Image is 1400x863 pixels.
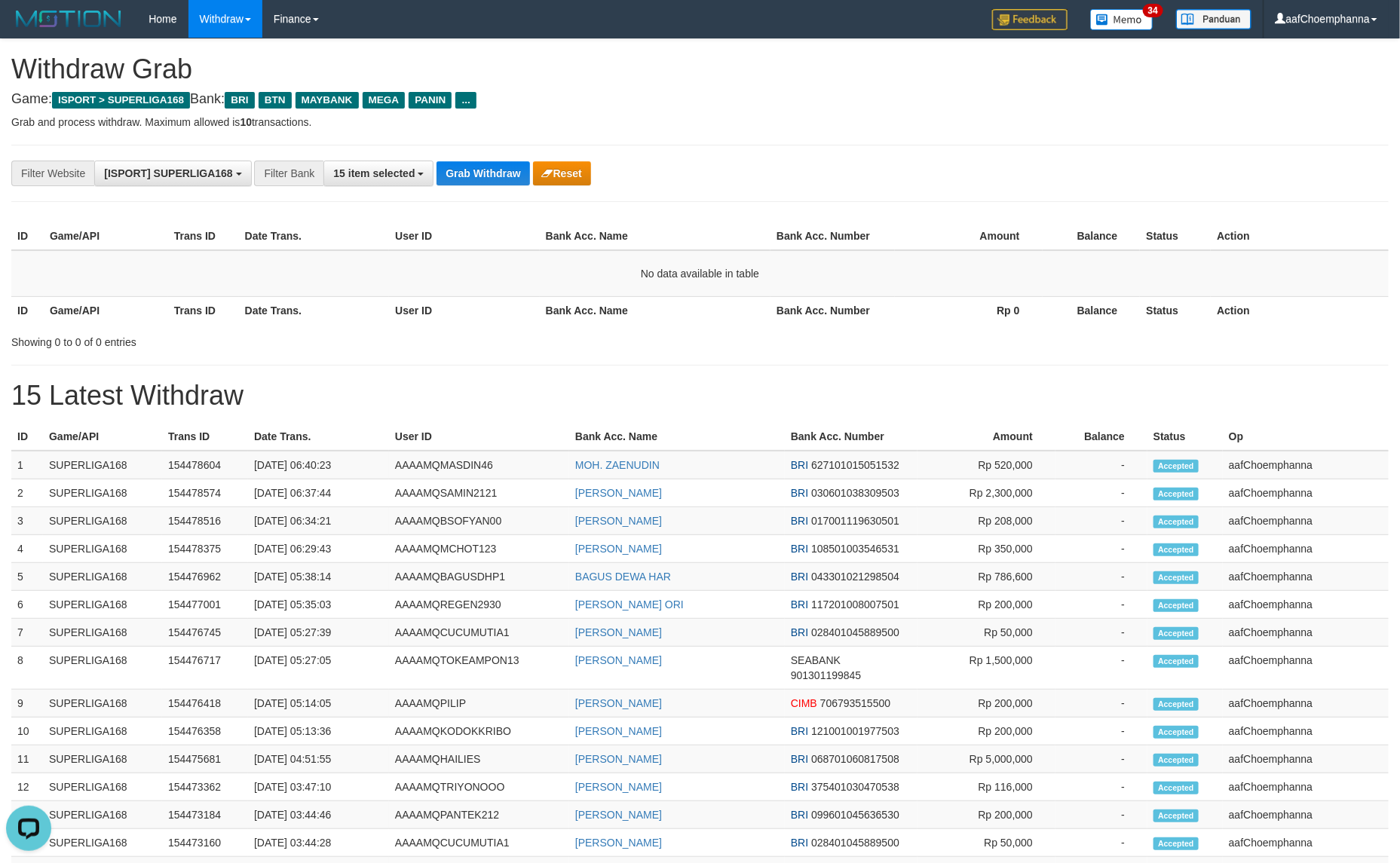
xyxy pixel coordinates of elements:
td: Rp 350,000 [918,535,1055,563]
span: Accepted [1153,543,1199,556]
th: Action [1211,222,1389,250]
td: 2 [11,479,43,507]
td: [DATE] 06:29:43 [248,535,389,563]
th: ID [11,222,44,250]
a: [PERSON_NAME] [575,543,662,555]
td: - [1055,647,1147,690]
img: MOTION_logo.png [11,8,126,30]
td: [DATE] 05:35:03 [248,591,389,619]
a: [PERSON_NAME] [575,837,662,849]
td: Rp 50,000 [918,619,1055,647]
span: Accepted [1153,837,1199,850]
th: Balance [1055,423,1147,451]
span: Copy 121001001977503 to clipboard [811,725,899,737]
span: Accepted [1153,488,1199,500]
th: Date Trans. [248,423,389,451]
span: BRI [791,753,808,765]
td: [DATE] 06:37:44 [248,479,389,507]
span: MAYBANK [296,92,359,109]
td: - [1055,801,1147,829]
td: 154475681 [162,745,248,773]
td: No data available in table [11,250,1389,297]
span: Copy 043301021298504 to clipboard [811,571,899,583]
td: 154478516 [162,507,248,535]
span: BRI [791,725,808,737]
td: 12 [11,773,43,801]
span: Accepted [1153,571,1199,584]
button: Grab Withdraw [437,161,529,185]
td: - [1055,479,1147,507]
th: Balance [1043,296,1141,324]
span: PANIN [409,92,452,109]
th: Bank Acc. Name [569,423,785,451]
td: SUPERLIGA168 [43,563,162,591]
span: Copy 030601038309503 to clipboard [811,487,899,499]
th: User ID [389,296,540,324]
span: Accepted [1153,627,1199,640]
button: 15 item selected [323,161,433,186]
td: 154476962 [162,563,248,591]
span: Copy 028401045889500 to clipboard [811,626,899,638]
td: [DATE] 05:38:14 [248,563,389,591]
span: 34 [1143,4,1163,17]
td: Rp 200,000 [918,718,1055,745]
h4: Game: Bank: [11,92,1389,107]
span: CIMB [791,697,817,709]
td: AAAAMQMASDIN46 [389,451,569,479]
th: Action [1211,296,1389,324]
td: aafChoemphanna [1223,507,1389,535]
td: 10 [11,718,43,745]
span: MEGA [363,92,406,109]
td: SUPERLIGA168 [43,451,162,479]
td: SUPERLIGA168 [43,647,162,690]
a: MOH. ZAENUDIN [575,459,660,471]
a: [PERSON_NAME] [575,809,662,821]
td: 3 [11,507,43,535]
a: [PERSON_NAME] ORI [575,598,684,611]
td: AAAAMQBAGUSDHP1 [389,563,569,591]
span: Copy 901301199845 to clipboard [791,669,861,681]
span: [ISPORT] SUPERLIGA168 [104,167,232,179]
td: [DATE] 05:13:36 [248,718,389,745]
span: BRI [791,459,808,471]
td: Rp 786,600 [918,563,1055,591]
td: - [1055,718,1147,745]
span: Copy 375401030470538 to clipboard [811,781,899,793]
th: Game/API [44,222,168,250]
img: panduan.png [1176,9,1251,29]
span: 15 item selected [333,167,415,179]
td: 9 [11,690,43,718]
th: Bank Acc. Name [540,222,770,250]
th: Balance [1043,222,1141,250]
td: aafChoemphanna [1223,829,1389,857]
span: BRI [791,515,808,527]
th: Bank Acc. Number [770,296,895,324]
th: Trans ID [168,222,239,250]
span: BRI [791,543,808,555]
td: 154476358 [162,718,248,745]
span: ISPORT > SUPERLIGA168 [52,92,190,109]
td: Rp 200,000 [918,690,1055,718]
span: Accepted [1153,782,1199,794]
span: Copy 017001119630501 to clipboard [811,515,899,527]
span: BTN [259,92,292,109]
td: 4 [11,535,43,563]
td: SUPERLIGA168 [43,507,162,535]
td: - [1055,535,1147,563]
td: AAAAMQCUCUMUTIA1 [389,829,569,857]
td: aafChoemphanna [1223,451,1389,479]
th: Amount [895,222,1043,250]
img: Feedback.jpg [992,9,1068,30]
th: Op [1223,423,1389,451]
td: AAAAMQHAILIES [389,745,569,773]
th: User ID [389,222,540,250]
td: 11 [11,745,43,773]
td: Rp 5,000,000 [918,745,1055,773]
td: - [1055,619,1147,647]
td: aafChoemphanna [1223,718,1389,745]
button: Reset [533,161,591,185]
th: Status [1140,222,1211,250]
th: Amount [918,423,1055,451]
th: Date Trans. [239,296,390,324]
a: [PERSON_NAME] [575,626,662,638]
